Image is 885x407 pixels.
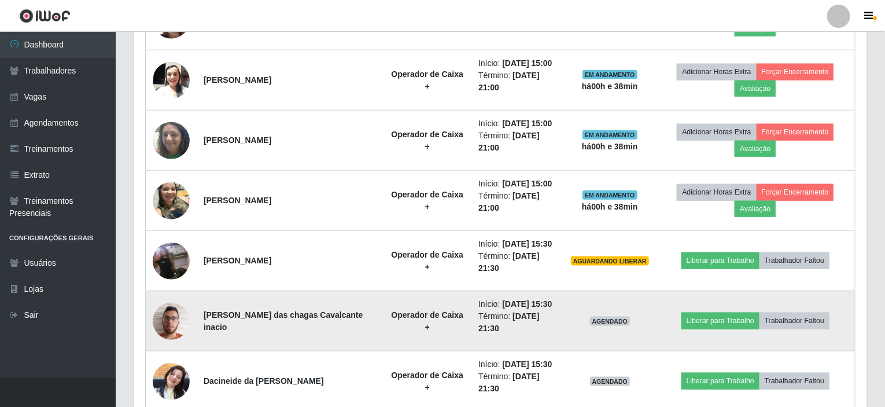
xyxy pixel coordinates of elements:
[392,371,464,392] strong: Operador de Caixa +
[478,118,557,130] li: Início:
[681,252,759,269] button: Liberar para Trabalho
[582,130,637,140] span: EM ANDAMENTO
[204,256,271,265] strong: [PERSON_NAME]
[590,377,630,386] span: AGENDADO
[478,298,557,310] li: Início:
[204,135,271,145] strong: [PERSON_NAME]
[757,64,834,80] button: Forçar Encerramento
[502,239,552,248] time: [DATE] 15:30
[153,228,190,294] img: 1725070298663.jpeg
[757,184,834,200] button: Forçar Encerramento
[735,141,776,157] button: Avaliação
[502,119,552,128] time: [DATE] 15:00
[204,196,271,205] strong: [PERSON_NAME]
[759,252,829,269] button: Trabalhador Faltou
[478,371,557,395] li: Término:
[677,184,756,200] button: Adicionar Horas Extra
[590,317,630,326] span: AGENDADO
[204,376,324,386] strong: Dacineide da [PERSON_NAME]
[582,70,637,79] span: EM ANDAMENTO
[735,80,776,97] button: Avaliação
[19,9,71,23] img: CoreUI Logo
[478,238,557,250] li: Início:
[582,82,638,91] strong: há 00 h e 38 min
[478,310,557,335] li: Término:
[392,130,464,151] strong: Operador de Caixa +
[582,202,638,211] strong: há 00 h e 38 min
[478,250,557,274] li: Término:
[153,357,190,406] img: 1752513386175.jpeg
[478,358,557,371] li: Início:
[392,250,464,272] strong: Operador de Caixa +
[502,299,552,309] time: [DATE] 15:30
[153,116,190,165] img: 1736128144098.jpeg
[392,190,464,211] strong: Operador de Caixa +
[392,310,464,332] strong: Operador de Caixa +
[502,179,552,188] time: [DATE] 15:00
[204,310,363,332] strong: [PERSON_NAME] das chagas Cavalcante inacio
[153,176,190,225] img: 1745102593554.jpeg
[759,313,829,329] button: Trabalhador Faltou
[582,190,637,200] span: EM ANDAMENTO
[204,75,271,85] strong: [PERSON_NAME]
[153,56,190,105] img: 1699378278250.jpeg
[392,69,464,91] strong: Operador de Caixa +
[681,313,759,329] button: Liberar para Trabalho
[681,373,759,389] button: Liberar para Trabalho
[759,373,829,389] button: Trabalhador Faltou
[582,142,638,151] strong: há 00 h e 38 min
[478,178,557,190] li: Início:
[571,256,649,266] span: AGUARDANDO LIBERAR
[677,64,756,80] button: Adicionar Horas Extra
[757,124,834,140] button: Forçar Encerramento
[478,130,557,154] li: Término:
[478,190,557,214] li: Término:
[677,124,756,140] button: Adicionar Horas Extra
[502,360,552,369] time: [DATE] 15:30
[478,57,557,69] li: Início:
[153,296,190,346] img: 1738680249125.jpeg
[735,201,776,217] button: Avaliação
[502,58,552,68] time: [DATE] 15:00
[478,69,557,94] li: Término:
